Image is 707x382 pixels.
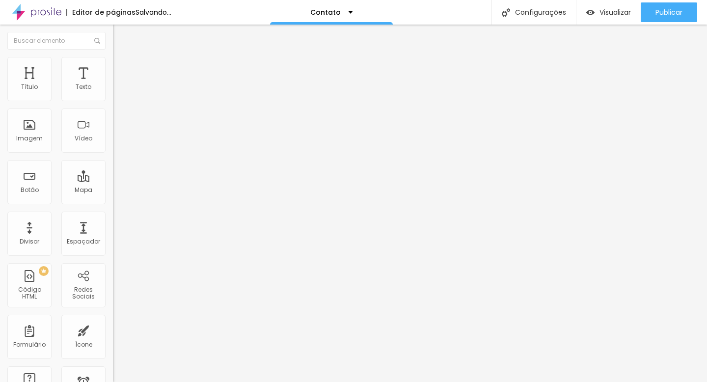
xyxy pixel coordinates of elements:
div: Espaçador [67,238,100,245]
div: Botão [21,187,39,193]
button: Publicar [641,2,697,22]
div: Ícone [75,341,92,348]
div: Código HTML [10,286,49,300]
div: Editor de páginas [66,9,136,16]
div: Mapa [75,187,92,193]
input: Buscar elemento [7,32,106,50]
span: Publicar [655,8,682,16]
img: view-1.svg [586,8,595,17]
div: Divisor [20,238,39,245]
div: Título [21,83,38,90]
div: Imagem [16,135,43,142]
div: Redes Sociais [64,286,103,300]
div: Vídeo [75,135,92,142]
button: Visualizar [576,2,641,22]
div: Texto [76,83,91,90]
img: Icone [94,38,100,44]
div: Formulário [13,341,46,348]
img: Icone [502,8,510,17]
div: Salvando... [136,9,171,16]
p: Contato [310,9,341,16]
span: Visualizar [599,8,631,16]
